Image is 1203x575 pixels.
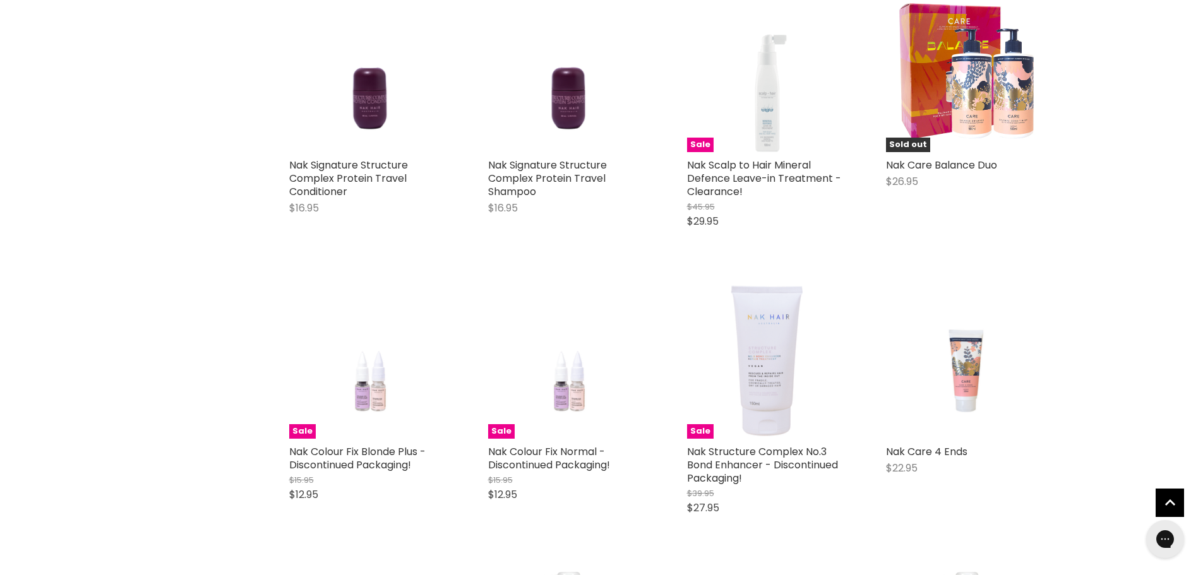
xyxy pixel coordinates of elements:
a: Nak Care 4 Ends [886,444,967,459]
span: $39.95 [687,487,714,499]
span: Sold out [886,138,930,152]
a: Nak Scalp to Hair Mineral Defence Leave-in Treatment - Clearance! [687,158,841,199]
a: Nak Signature Structure Complex Protein Travel Shampoo [488,158,607,199]
span: $12.95 [488,487,517,502]
a: Nak Structure Complex No.3 Bond Enhancer - Discontinued Packaging!Sale [687,278,848,439]
a: Nak Colour Fix Blonde Plus - Discontinued Packaging! [289,444,426,472]
a: Nak Signature Structure Complex Protein Travel Conditioner [289,158,408,199]
a: Nak Colour Fix Normal - Discontinued Packaging! [488,444,610,472]
iframe: Gorgias live chat messenger [1140,516,1190,562]
img: Nak Colour Fix Blonde Plus - Discontinued Packaging! [316,278,423,439]
a: Nak Care Balance Duo [886,158,997,172]
span: Sale [289,424,316,439]
img: Nak Colour Fix Normal - Discontinued Packaging! [515,278,622,439]
span: Sale [488,424,515,439]
span: $16.95 [289,201,319,215]
span: $15.95 [488,474,513,486]
span: $22.95 [886,461,918,475]
span: $16.95 [488,201,518,215]
a: Nak Care 4 Ends [886,278,1047,439]
a: Nak Colour Fix Normal - Discontinued Packaging!Sale [488,278,649,439]
span: Sale [687,138,714,152]
span: $45.95 [687,201,715,213]
span: $29.95 [687,214,719,228]
span: $26.95 [886,174,918,189]
img: Nak Care 4 Ends [913,278,1020,439]
span: Sale [687,424,714,439]
img: Nak Structure Complex No.3 Bond Enhancer - Discontinued Packaging! [687,278,848,439]
span: $27.95 [687,501,719,515]
a: Nak Colour Fix Blonde Plus - Discontinued Packaging!Sale [289,278,450,439]
span: $12.95 [289,487,318,502]
span: $15.95 [289,474,314,486]
a: Nak Structure Complex No.3 Bond Enhancer - Discontinued Packaging! [687,444,838,485]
